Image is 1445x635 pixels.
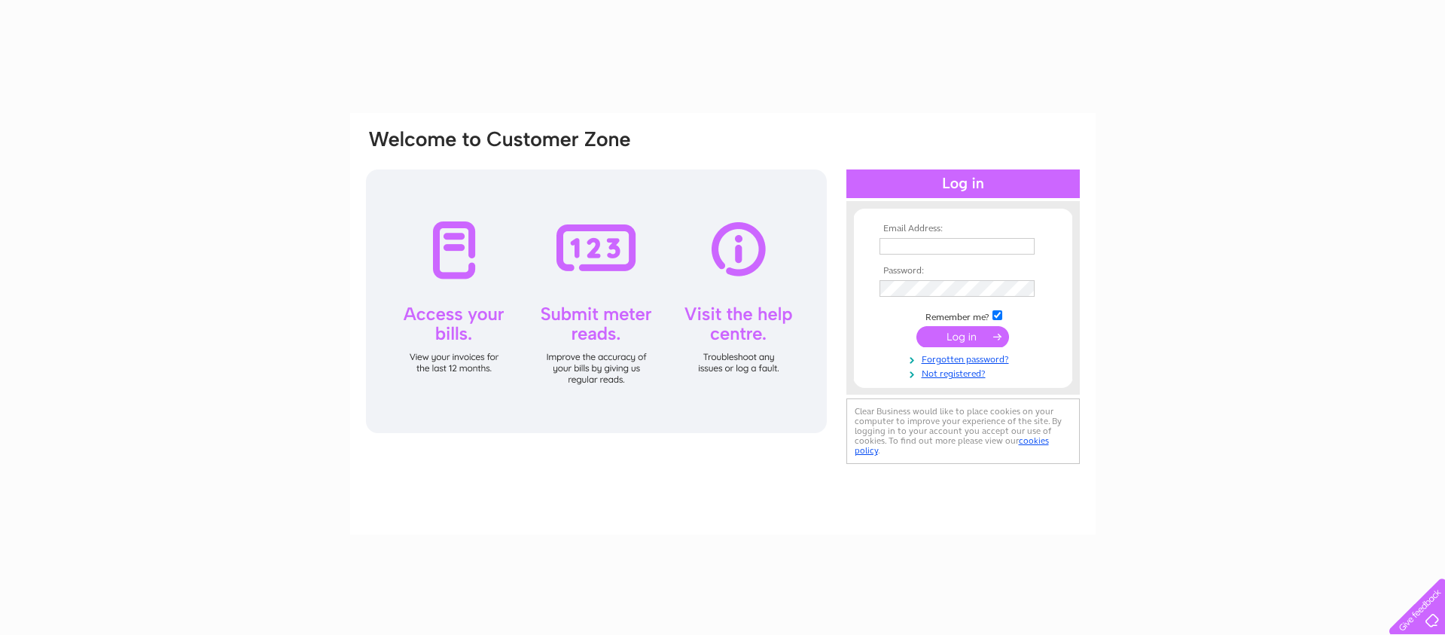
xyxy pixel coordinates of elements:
a: Forgotten password? [879,351,1050,365]
a: Not registered? [879,365,1050,380]
a: cookies policy [855,435,1049,456]
td: Remember me? [876,308,1050,323]
input: Submit [916,326,1009,347]
th: Email Address: [876,224,1050,234]
div: Clear Business would like to place cookies on your computer to improve your experience of the sit... [846,398,1080,464]
th: Password: [876,266,1050,276]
